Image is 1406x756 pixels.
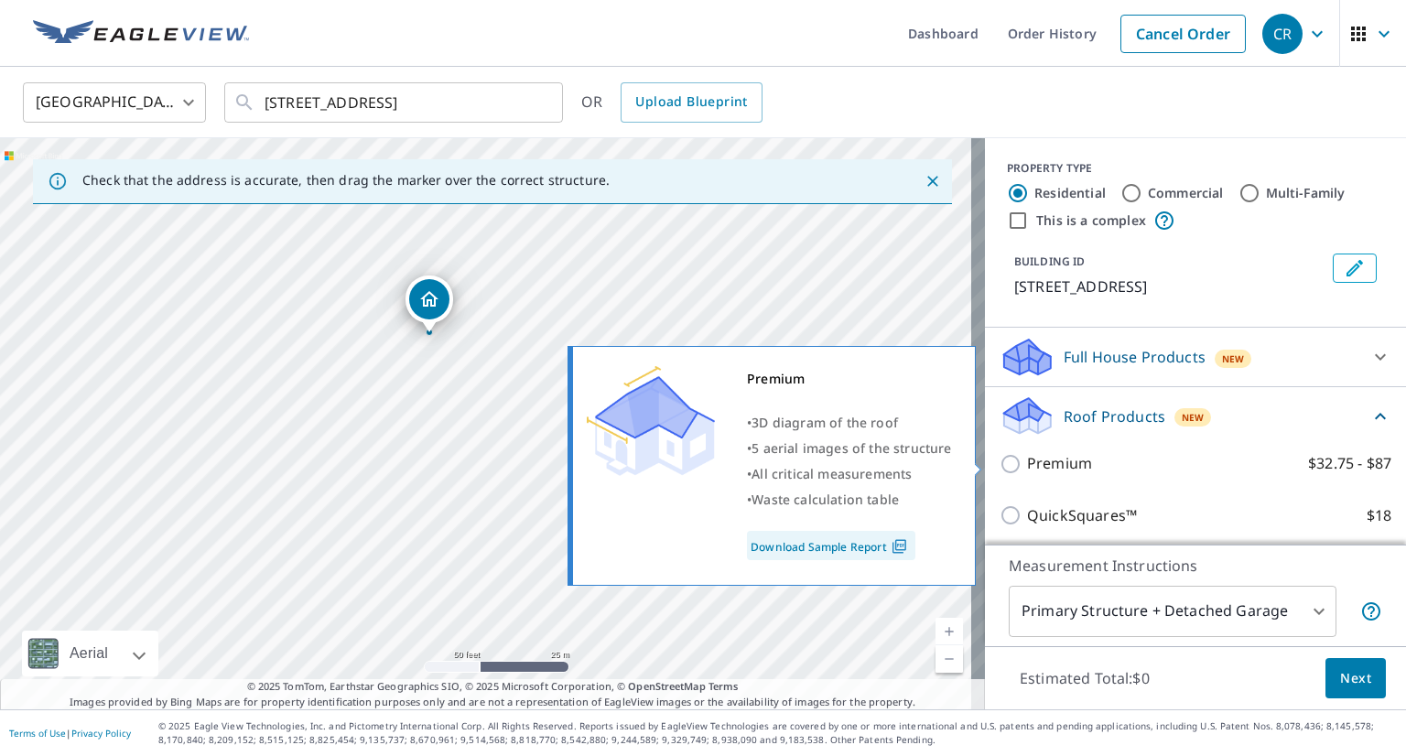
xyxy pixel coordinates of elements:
p: © 2025 Eagle View Technologies, Inc. and Pictometry International Corp. All Rights Reserved. Repo... [158,719,1397,747]
button: Next [1325,658,1386,699]
label: Commercial [1148,184,1224,202]
p: Roof Products [1064,405,1165,427]
a: Privacy Policy [71,727,131,740]
p: Measurement Instructions [1009,555,1382,577]
a: OpenStreetMap [628,679,705,693]
div: Aerial [64,631,114,676]
p: Full House Products [1064,346,1206,368]
span: © 2025 TomTom, Earthstar Geographics SIO, © 2025 Microsoft Corporation, © [247,679,739,695]
p: Check that the address is accurate, then drag the marker over the correct structure. [82,172,610,189]
div: Aerial [22,631,158,676]
div: Dropped pin, building 1, Residential property, 30 Netherfield Way Spring, TX 77382 [406,275,453,332]
p: Estimated Total: $0 [1005,658,1164,698]
a: Upload Blueprint [621,82,762,123]
div: • [747,487,952,513]
div: CR [1262,14,1303,54]
img: Pdf Icon [887,538,912,555]
a: Terms of Use [9,727,66,740]
img: Premium [587,366,715,476]
a: Terms [708,679,739,693]
span: 5 aerial images of the structure [752,439,951,457]
div: • [747,436,952,461]
span: 3D diagram of the roof [752,414,898,431]
span: Upload Blueprint [635,91,747,113]
span: Your report will include the primary structure and a detached garage if one exists. [1360,600,1382,622]
label: This is a complex [1036,211,1146,230]
label: Residential [1034,184,1106,202]
span: Waste calculation table [752,491,899,508]
p: $32.75 - $87 [1308,452,1391,475]
label: Multi-Family [1266,184,1346,202]
div: [GEOGRAPHIC_DATA] [23,77,206,128]
span: New [1182,410,1205,425]
span: New [1222,351,1245,366]
span: Next [1340,667,1371,690]
p: | [9,728,131,739]
button: Close [921,169,945,193]
button: Edit building 1 [1333,254,1377,283]
a: Current Level 19, Zoom Out [936,645,963,673]
div: OR [581,82,762,123]
p: QuickSquares™ [1027,504,1137,527]
p: Premium [1027,452,1092,475]
p: $18 [1367,504,1391,527]
div: • [747,461,952,487]
a: Cancel Order [1120,15,1246,53]
span: All critical measurements [752,465,912,482]
div: Roof ProductsNew [1000,394,1391,437]
p: [STREET_ADDRESS] [1014,275,1325,297]
p: BUILDING ID [1014,254,1085,269]
a: Download Sample Report [747,531,915,560]
div: Full House ProductsNew [1000,335,1391,379]
div: PROPERTY TYPE [1007,160,1384,177]
input: Search by address or latitude-longitude [265,77,525,128]
div: • [747,410,952,436]
img: EV Logo [33,20,249,48]
a: Current Level 19, Zoom In [936,618,963,645]
div: Primary Structure + Detached Garage [1009,586,1336,637]
div: Premium [747,366,952,392]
